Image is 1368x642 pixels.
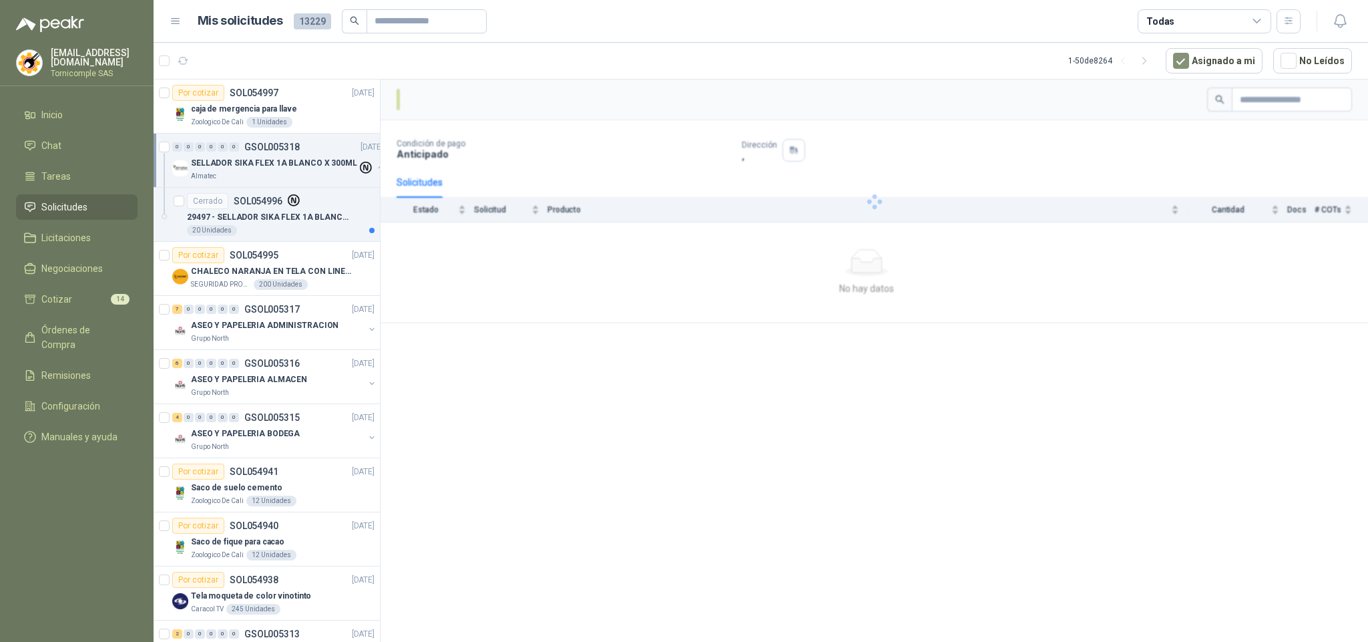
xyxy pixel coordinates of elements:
p: GSOL005313 [244,629,300,639]
img: Company Logo [172,377,188,393]
p: Zoologico De Cali [191,496,244,506]
div: 0 [206,359,216,368]
div: 0 [229,413,239,422]
span: 13229 [294,13,331,29]
div: 0 [229,359,239,368]
div: 0 [206,142,216,152]
span: Configuración [41,399,100,414]
p: SOL054996 [234,196,282,206]
span: Cotizar [41,292,72,307]
p: GSOL005317 [244,305,300,314]
div: 2 [172,629,182,639]
div: 0 [195,142,205,152]
span: Manuales y ayuda [41,430,118,444]
p: Almatec [191,171,216,182]
p: GSOL005315 [244,413,300,422]
img: Company Logo [172,269,188,285]
a: 4 0 0 0 0 0 GSOL005315[DATE] Company LogoASEO Y PAPELERIA BODEGAGrupo North [172,410,377,452]
p: SOL054938 [230,575,278,585]
p: [DATE] [352,520,375,532]
p: ASEO Y PAPELERIA BODEGA [191,428,300,440]
p: Saco de suelo cemento [191,482,282,494]
span: Órdenes de Compra [41,323,125,352]
p: GSOL005316 [244,359,300,368]
img: Company Logo [172,431,188,447]
div: 0 [218,359,228,368]
a: Inicio [16,102,138,128]
h1: Mis solicitudes [198,11,283,31]
div: 0 [229,629,239,639]
img: Company Logo [172,160,188,176]
div: 4 [172,413,182,422]
p: [DATE] [352,87,375,100]
span: Inicio [41,108,63,122]
div: 0 [195,413,205,422]
img: Company Logo [172,539,188,555]
a: Negociaciones [16,256,138,281]
div: Todas [1146,14,1174,29]
div: Cerrado [187,193,228,209]
span: Chat [41,138,61,153]
img: Company Logo [172,106,188,122]
div: 6 [172,359,182,368]
p: Zoologico De Cali [191,550,244,560]
div: 0 [195,359,205,368]
div: 245 Unidades [226,604,280,615]
div: Por cotizar [172,85,224,101]
div: 1 - 50 de 8264 [1068,50,1155,71]
a: Solicitudes [16,194,138,220]
p: CHALECO NARANJA EN TELA CON LINEAS REFLECTIVAS [191,265,357,278]
p: [DATE] [352,466,375,478]
p: [DATE] [352,412,375,424]
p: [DATE] [352,574,375,587]
p: GSOL005318 [244,142,300,152]
div: 0 [206,305,216,314]
span: Negociaciones [41,261,103,276]
div: Por cotizar [172,518,224,534]
a: Por cotizarSOL054997[DATE] Company Logocaja de mergencia para llaveZoologico De Cali1 Unidades [154,79,380,134]
p: Caracol TV [191,604,224,615]
div: 0 [184,142,194,152]
a: Por cotizarSOL054938[DATE] Company LogoTela moqueta de color vinotintoCaracol TV245 Unidades [154,567,380,621]
span: Licitaciones [41,230,91,245]
div: 0 [172,142,182,152]
a: Remisiones [16,363,138,388]
div: 0 [229,142,239,152]
a: Cotizar14 [16,287,138,312]
span: 14 [111,294,130,305]
div: 0 [184,305,194,314]
a: CerradoSOL05499629497 - SELLADOR SIKA FLEX 1A BLANCO X 300ML20 Unidades [154,188,380,242]
img: Company Logo [17,50,42,75]
div: 200 Unidades [254,279,308,290]
p: [DATE] [352,303,375,316]
div: 0 [206,629,216,639]
span: search [350,16,359,25]
a: Manuales y ayuda [16,424,138,450]
div: 0 [206,413,216,422]
img: Company Logo [172,485,188,501]
a: 6 0 0 0 0 0 GSOL005316[DATE] Company LogoASEO Y PAPELERIA ALMACENGrupo North [172,355,377,398]
a: 7 0 0 0 0 0 GSOL005317[DATE] Company LogoASEO Y PAPELERIA ADMINISTRACIONGrupo North [172,301,377,344]
img: Company Logo [172,323,188,339]
p: Tela moqueta de color vinotinto [191,590,311,603]
p: SOL054995 [230,251,278,260]
div: 0 [218,305,228,314]
div: 12 Unidades [246,496,296,506]
p: Grupo North [191,333,229,344]
p: Zoologico De Cali [191,117,244,128]
p: ASEO Y PAPELERIA ALMACEN [191,373,307,386]
div: 12 Unidades [246,550,296,560]
p: SELLADOR SIKA FLEX 1A BLANCO X 300ML [191,157,357,170]
div: 0 [184,629,194,639]
div: 0 [218,629,228,639]
p: Saco de fique para cacao [191,536,284,548]
span: Solicitudes [41,200,87,214]
div: 0 [184,413,194,422]
button: Asignado a mi [1166,48,1263,73]
div: 0 [218,413,228,422]
img: Logo peakr [16,16,84,32]
a: Órdenes de Compra [16,317,138,357]
div: 0 [218,142,228,152]
a: Licitaciones [16,225,138,251]
a: Por cotizarSOL054995[DATE] Company LogoCHALECO NARANJA EN TELA CON LINEAS REFLECTIVASSEGURIDAD PR... [154,242,380,296]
